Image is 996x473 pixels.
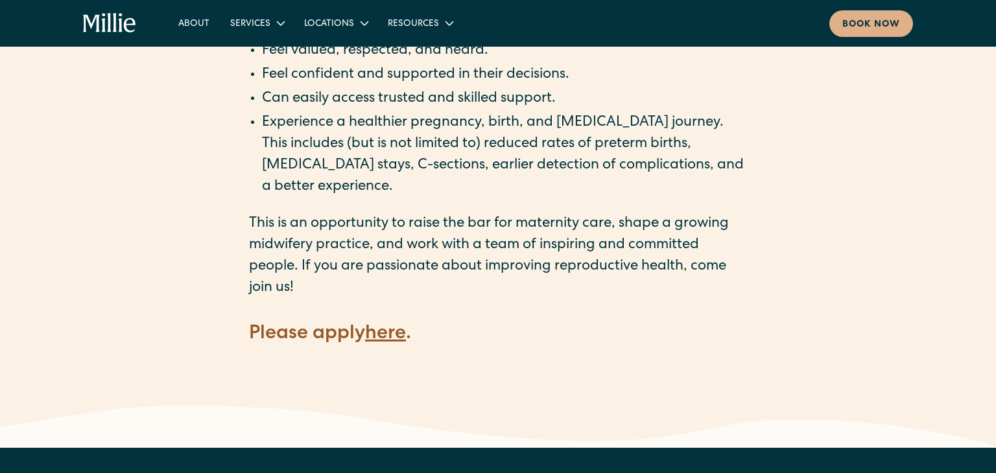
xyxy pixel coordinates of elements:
[262,113,747,198] li: Experience a healthier pregnancy, birth, and [MEDICAL_DATA] journey. This includes (but is not li...
[842,18,900,32] div: Book now
[168,12,220,34] a: About
[829,10,913,37] a: Book now
[294,12,377,34] div: Locations
[262,41,747,62] li: Feel valued, respected, and heard.
[83,13,137,34] a: home
[388,17,439,31] div: Resources
[262,89,747,110] li: Can easily access trusted and skilled support.
[220,12,294,34] div: Services
[249,214,747,299] p: This is an opportunity to raise the bar for maternity care, shape a growing midwifery practice, a...
[365,325,406,344] a: here
[262,65,747,86] li: Feel confident and supported in their decisions.
[249,348,747,369] p: ‍
[377,12,462,34] div: Resources
[304,17,354,31] div: Locations
[230,17,270,31] div: Services
[406,325,411,344] strong: .
[249,325,365,344] strong: Please apply
[249,299,747,321] p: ‍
